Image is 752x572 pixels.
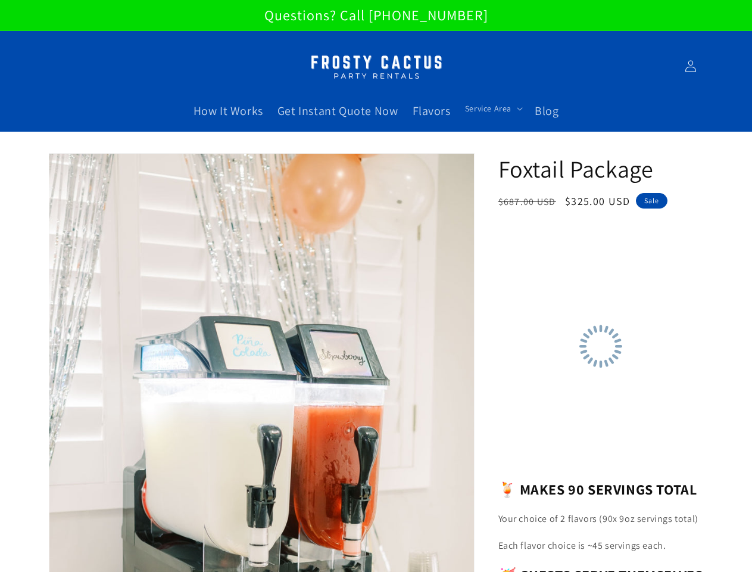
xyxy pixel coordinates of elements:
span: Your choice of 2 flavors (90x 9oz servings total) [498,512,698,525]
a: Blog [528,96,566,126]
span: Flavors [413,103,451,119]
span: Service Area [465,103,511,114]
s: $687.00 USD [498,195,556,208]
a: Flavors [405,96,458,126]
span: $325.00 USD [565,194,630,208]
img: Margarita Machine Rental in Scottsdale, Phoenix, Tempe, Chandler, Gilbert, Mesa and Maricopa [302,48,451,85]
a: Get Instant Quote Now [270,96,405,126]
a: How It Works [186,96,270,126]
summary: Service Area [458,96,528,121]
b: 🍹 MAKES 90 SERVINGS TOTAL [498,480,697,499]
span: Sale [636,193,667,209]
span: Blog [535,103,558,119]
h1: Foxtail Package [498,153,704,184]
span: How It Works [194,103,263,119]
span: Each flavor choice is ~45 servings each. [498,539,666,552]
span: Get Instant Quote Now [277,103,398,119]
